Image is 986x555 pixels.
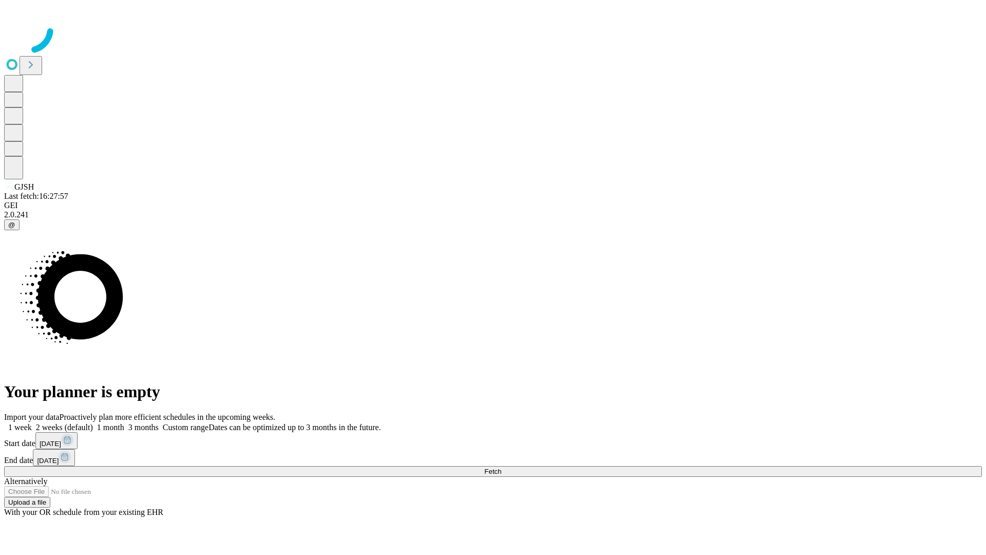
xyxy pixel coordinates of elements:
[97,423,124,432] span: 1 month
[4,201,982,210] div: GEI
[40,440,61,448] span: [DATE]
[36,423,93,432] span: 2 weeks (default)
[4,210,982,219] div: 2.0.241
[4,449,982,466] div: End date
[208,423,381,432] span: Dates can be optimized up to 3 months in the future.
[60,413,275,421] span: Proactively plan more efficient schedules in the upcoming weeks.
[4,192,68,200] span: Last fetch: 16:27:57
[163,423,208,432] span: Custom range
[14,182,34,191] span: GJSH
[484,468,501,475] span: Fetch
[35,432,78,449] button: [DATE]
[4,219,20,230] button: @
[4,432,982,449] div: Start date
[8,423,32,432] span: 1 week
[4,413,60,421] span: Import your data
[4,466,982,477] button: Fetch
[33,449,75,466] button: [DATE]
[4,382,982,401] h1: Your planner is empty
[128,423,159,432] span: 3 months
[37,457,59,465] span: [DATE]
[4,477,47,486] span: Alternatively
[4,508,163,516] span: With your OR schedule from your existing EHR
[4,497,50,508] button: Upload a file
[8,221,15,229] span: @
